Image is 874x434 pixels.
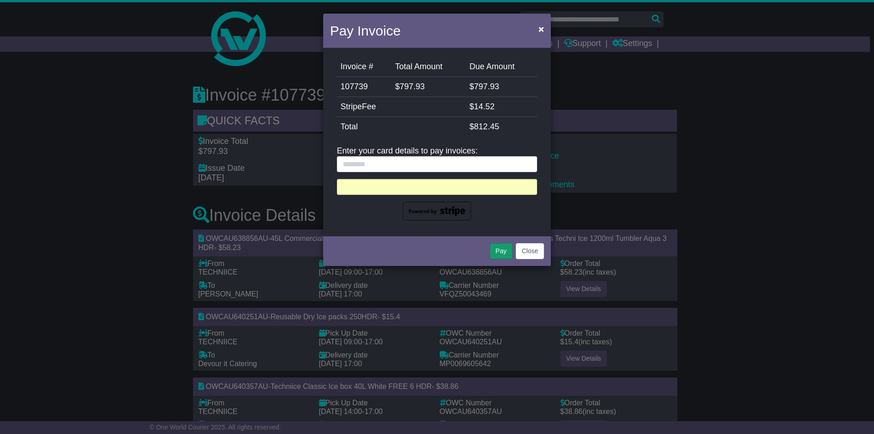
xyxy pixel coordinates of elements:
iframe: Secure card payment input frame [343,182,531,190]
span: 14.52 [474,102,494,111]
span: 797.93 [474,82,499,91]
td: $ [466,77,537,97]
button: Close [534,20,549,38]
span: × [539,24,544,34]
td: $ [391,77,466,97]
td: Total Amount [391,57,466,77]
td: 107739 [337,77,391,97]
span: 812.45 [474,122,499,131]
button: Close [516,243,544,259]
h4: Pay Invoice [330,20,401,41]
td: StripeFee [337,97,466,117]
td: $ [466,97,537,117]
td: Invoice # [337,57,391,77]
button: Pay [490,243,513,259]
span: 797.93 [400,82,425,91]
div: Enter your card details to pay invoices: [337,146,537,220]
td: Due Amount [466,57,537,77]
img: powered-by-stripe.png [403,202,471,221]
td: Total [337,117,466,137]
td: $ [466,117,537,137]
